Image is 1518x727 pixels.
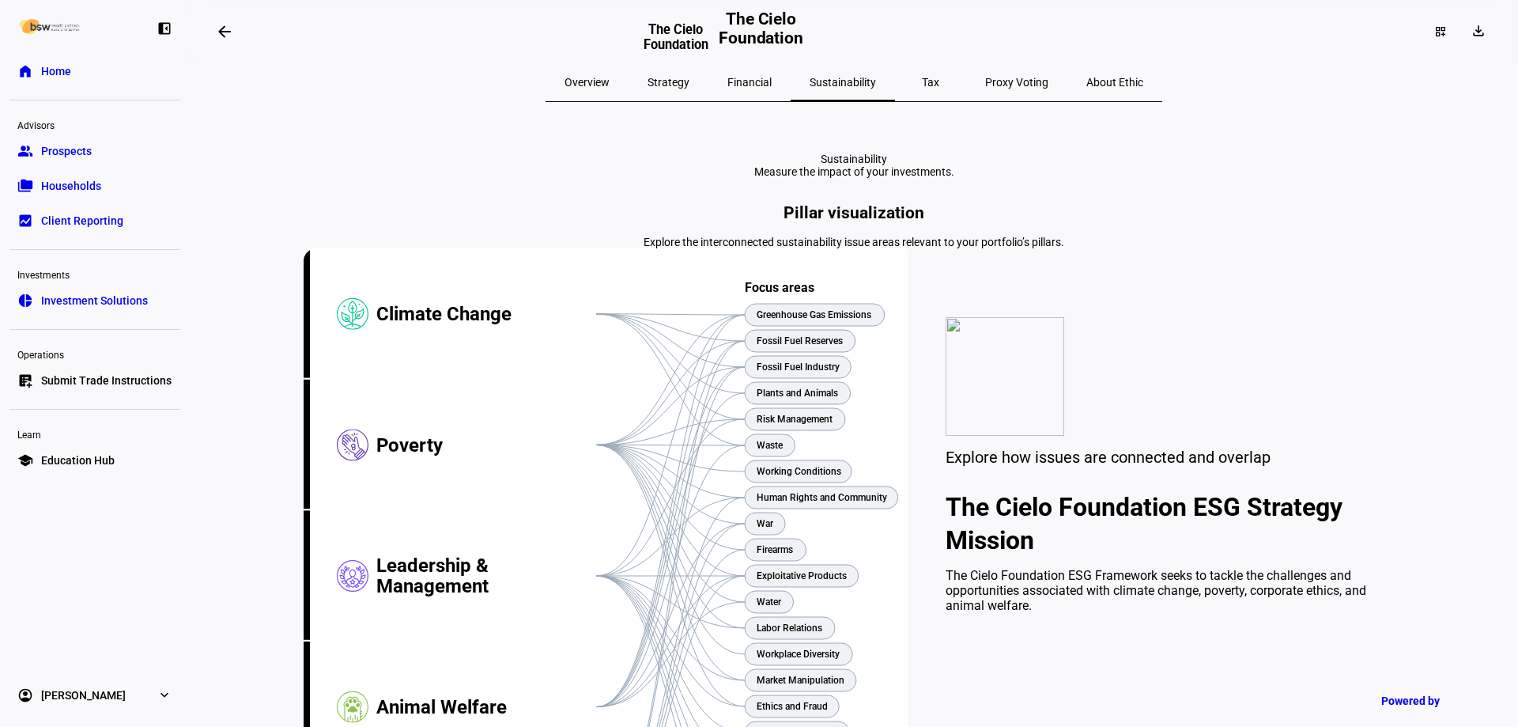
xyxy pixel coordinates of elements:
text: Labor Relations [757,623,822,634]
text: Firearms [757,544,793,555]
span: Education Hub [41,452,115,468]
span: Sustainability [810,77,876,88]
eth-mat-symbol: group [17,143,33,159]
div: Advisors [9,113,180,135]
span: About Ethic [1086,77,1143,88]
div: Learn [9,422,180,445]
text: Fossil Fuel Reserves [757,335,843,346]
text: Exploitative Products [757,570,847,581]
mat-icon: arrow_backwards [215,22,234,41]
text: Working Conditions [757,466,841,477]
div: Sustainability [754,153,954,165]
span: Overview [565,77,610,88]
text: Water [757,596,782,608]
div: Climate Change [376,248,596,380]
eth-mat-symbol: folder_copy [17,178,33,194]
eth-mat-symbol: home [17,63,33,79]
span: Proxy Voting [985,77,1048,88]
span: Financial [727,77,772,88]
span: Prospects [41,143,92,159]
span: Submit Trade Instructions [41,373,172,388]
span: Investment Solutions [41,293,148,309]
eth-mat-symbol: left_panel_close [157,21,172,36]
h2: Pillar visualization [304,203,1404,222]
eth-mat-symbol: pie_chart [17,293,33,309]
text: Workplace Diversity [757,649,840,660]
a: groupProspects [9,135,180,167]
img: values.svg [946,317,1064,436]
text: Plants and Animals [757,388,838,399]
text: Human Rights and Community [757,492,887,503]
mat-icon: download [1471,23,1486,39]
eth-report-page-title: Sustainability [304,153,1404,178]
span: Strategy [648,77,689,88]
span: Home [41,63,71,79]
span: [PERSON_NAME] [41,687,126,703]
a: folder_copyHouseholds [9,170,180,202]
text: Ethics and Fraud [757,701,828,712]
a: pie_chartInvestment Solutions [9,285,180,316]
eth-mat-symbol: account_circle [17,687,33,703]
text: Focus areas [745,280,814,295]
eth-mat-symbol: school [17,452,33,468]
div: Investments [9,263,180,285]
a: homeHome [9,55,180,87]
text: War [757,518,774,529]
div: Leadership & Management [376,511,596,642]
div: The Cielo Foundation ESG Framework seeks to tackle the challenges and opportunities associated wi... [946,568,1366,613]
h2: The Cielo Foundation [713,9,810,54]
div: Explore the interconnected sustainability issue areas relevant to your portfolio’s pillars. [304,236,1404,248]
h2: The Cielo Foundation ESG Strategy Mission [946,490,1366,557]
div: Measure the impact of your investments. [754,165,954,178]
text: Market Manipulation [757,675,844,686]
text: Greenhouse Gas Emissions [757,309,871,320]
span: Client Reporting [41,213,123,229]
mat-icon: dashboard_customize [1434,25,1447,38]
div: Poverty [376,380,596,511]
a: Powered by [1373,686,1494,715]
span: Tax [922,77,939,88]
eth-mat-symbol: list_alt_add [17,373,33,388]
text: Fossil Fuel Industry [757,362,840,373]
eth-mat-symbol: bid_landscape [17,213,33,229]
text: Risk Management [757,414,833,425]
div: Operations [9,343,180,365]
div: Explore how issues are connected and overlap [946,448,1366,467]
eth-mat-symbol: expand_more [157,687,172,703]
span: Households [41,178,101,194]
a: bid_landscapeClient Reporting [9,205,180,237]
text: Waste [757,440,784,451]
h3: The Cielo Foundation [639,22,713,52]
